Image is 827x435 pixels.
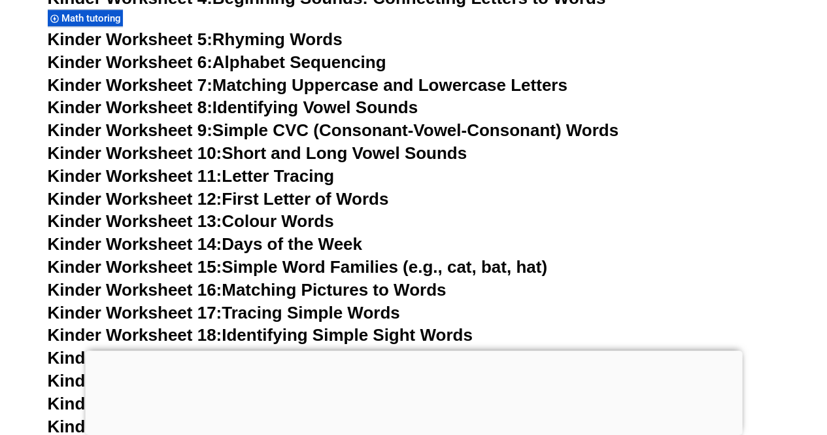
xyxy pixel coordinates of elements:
a: Kinder Worksheet 13:Colour Words [48,211,334,231]
span: Kinder Worksheet 13: [48,211,222,231]
a: Kinder Worksheet 18:Identifying Simple Sight Words [48,325,473,345]
iframe: Chat Widget [762,372,827,435]
a: Kinder Worksheet 5:Rhyming Words [48,29,343,49]
a: Kinder Worksheet 15:Simple Word Families (e.g., cat, bat, hat) [48,257,547,277]
span: Kinder Worksheet 16: [48,280,222,300]
a: Kinder Worksheet 20:Matching Words to Pictures [48,371,447,391]
a: Kinder Worksheet 14:Days of the Week [48,234,362,254]
span: Kinder Worksheet 6: [48,52,212,72]
span: Kinder Worksheet 21: [48,394,222,413]
a: Kinder Worksheet 21:Animal Names [48,394,339,413]
span: Kinder Worksheet 7: [48,75,212,95]
a: Kinder Worksheet 16:Matching Pictures to Words [48,280,447,300]
a: Kinder Worksheet 12:First Letter of Words [48,189,389,209]
span: Kinder Worksheet 10: [48,143,222,163]
a: Kinder Worksheet 7:Matching Uppercase and Lowercase Letters [48,75,567,95]
a: Kinder Worksheet 9:Simple CVC (Consonant-Vowel-Consonant) Words [48,120,618,140]
iframe: Advertisement [85,351,742,432]
span: Kinder Worksheet 19: [48,348,222,368]
span: Kinder Worksheet 17: [48,303,222,322]
span: Kinder Worksheet 12: [48,189,222,209]
span: Kinder Worksheet 20: [48,371,222,391]
span: Kinder Worksheet 9: [48,120,212,140]
span: Math tutoring [61,12,125,24]
span: Kinder Worksheet 5: [48,29,212,49]
a: Kinder Worksheet 6:Alphabet Sequencing [48,52,386,72]
a: Kinder Worksheet 11:Letter Tracing [48,166,335,186]
span: Kinder Worksheet 8: [48,97,212,117]
span: Kinder Worksheet 18: [48,325,222,345]
a: Kinder Worksheet 17:Tracing Simple Words [48,303,400,322]
a: Kinder Worksheet 10:Short and Long Vowel Sounds [48,143,467,163]
a: Kinder Worksheet 19:Writing Simple Sentences [48,348,430,368]
span: Kinder Worksheet 11: [48,166,222,186]
span: Kinder Worksheet 15: [48,257,222,277]
a: Kinder Worksheet 8:Identifying Vowel Sounds [48,97,418,117]
span: Kinder Worksheet 14: [48,234,222,254]
div: Math tutoring [48,9,123,27]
